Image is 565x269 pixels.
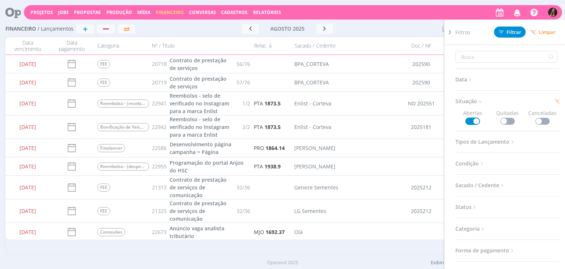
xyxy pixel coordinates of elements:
input: Busca [455,51,557,63]
a: PRO1864.14 [254,144,285,152]
b: 1873.5 [265,100,281,107]
button: Produção [104,10,134,15]
span: 2/2 [243,123,250,131]
span: Exibindo 14 de 14 [431,259,469,266]
div: Olá [295,228,303,236]
div: [DATE] [6,55,50,73]
button: Cadastros [219,10,250,15]
div: 202590 [383,73,460,91]
span: Quitadas [490,109,525,125]
span: FEE [97,207,110,215]
span: Comissões [97,228,125,236]
div: BPA_CORTEVA [295,78,329,86]
a: Anúncio vaga analista tributário [170,224,250,240]
a: Programação do portal Anjos do HSC [170,159,250,174]
span: FEE [97,184,110,192]
span: Nº / Título [152,43,175,49]
a: PTA1873.5 [254,123,281,131]
span: Reembolso - selo de verificado no Instagram para a marca Enlist [170,92,229,115]
span: 22941 [152,99,167,107]
div: [DATE] [6,92,50,115]
span: Bonificação de Veiculação [97,123,149,131]
span: 57/76 [237,78,250,86]
a: Conversas [189,9,216,15]
span: FEE [97,78,110,87]
span: Forma de pagamento [455,246,515,255]
a: Contrato de prestação de serviços de comunicação [170,199,234,223]
a: Contrato de prestação de serviços de comunicação [170,176,234,199]
div: Data vencimento [6,39,50,52]
div: [DATE] [6,199,50,223]
span: Sacado / Cedente [455,181,505,190]
span: Cadastros [221,9,248,15]
span: Contrato de prestação de serviços [170,57,227,71]
span: Reembolso - (despesa) [97,163,149,171]
div: 2025212 [383,199,460,223]
div: [DATE] [6,139,50,157]
button: + [77,24,94,34]
a: Produção [106,9,132,15]
span: 22673 [152,228,167,236]
span: Programação do portal Anjos do HSC [170,159,244,174]
a: Projetos [31,9,53,15]
span: Contrato de prestação de serviços [170,75,227,90]
span: Condição [455,159,485,168]
span: 22942 [152,123,167,131]
span: Tipos de Lançamento [455,137,516,147]
div: 2025181 [383,115,460,139]
span: + [83,24,88,33]
button: Propostas [72,10,103,15]
span: Financeiro [6,26,36,32]
span: Propostas [74,9,101,15]
div: Doc / NF [383,39,460,52]
a: PTA1938.9 [254,163,281,170]
div: Categoria [94,39,149,52]
div: Data pagamento [50,39,94,52]
div: [DATE] [6,223,50,241]
span: 32/36 [237,207,250,215]
span: Limpar [530,29,555,35]
button: Limpar [526,27,560,38]
div: Enlist - Corteva [295,123,332,131]
span: Filtros [455,28,470,36]
button: Projetos [28,10,55,15]
div: [PERSON_NAME] [295,163,336,170]
div: [PERSON_NAME] [295,144,336,152]
div: 2025212 [383,176,460,199]
span: / Lançamentos [38,26,74,32]
span: Canceladas [525,109,560,125]
span: Filtrar [499,30,521,35]
span: 22586 [152,144,167,152]
a: Jobs [58,9,69,15]
span: 22955 [152,163,167,170]
span: 20719 [152,78,167,86]
div: [DATE] [6,176,50,199]
span: Financeiro [156,9,184,15]
span: FEE [97,60,110,68]
span: Situação [455,97,483,106]
span: Freelancer [97,144,125,152]
span: Contrato de prestação de serviços de comunicação [170,176,227,199]
button: agosto 2025 [259,24,316,34]
span: Contrato de prestação de serviços de comunicação [170,200,227,222]
span: Desenvolvimento página campanha > Página [170,141,231,156]
button: Filtrar [494,27,526,38]
a: Reembolso - selo de verificado no Instagram para a marca Enlist [170,92,239,115]
div: ND 202551 [383,92,460,115]
button: Mídia [135,10,153,15]
b: 1938.9 [265,163,281,170]
span: 21313 [152,184,167,191]
span: Anúncio vaga analista tributário [170,225,224,240]
div: [DATE] [6,73,50,91]
span: 21325 [152,207,167,215]
button: Jobs [56,10,71,15]
b: 1864.14 [266,144,285,151]
span: Reembolso - (recebimento) [97,99,149,108]
a: MJO1692.37 [254,228,285,236]
a: Contrato de prestação de serviços [170,56,234,72]
span: 56/76 [237,60,250,68]
span: 1/2 [243,99,250,107]
div: Geneze Sementes [295,184,339,191]
div: LG Sementes [295,207,327,215]
span: Abertas [455,109,490,125]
